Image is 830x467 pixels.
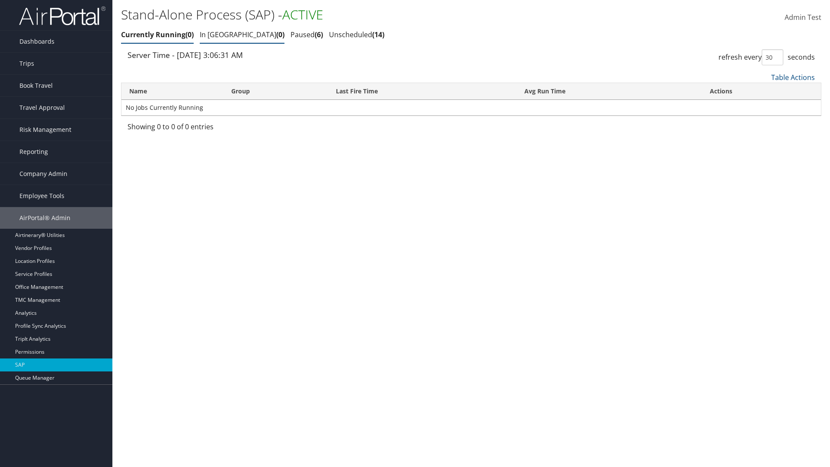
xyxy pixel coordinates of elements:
[128,49,465,61] div: Server Time - [DATE] 3:06:31 AM
[290,30,323,39] a: Paused6
[19,31,54,52] span: Dashboards
[185,30,194,39] span: 0
[19,163,67,185] span: Company Admin
[19,53,34,74] span: Trips
[19,141,48,163] span: Reporting
[121,100,821,115] td: No Jobs Currently Running
[121,6,588,24] h1: Stand-Alone Process (SAP) -
[329,30,384,39] a: Unscheduled14
[372,30,384,39] span: 14
[19,207,70,229] span: AirPortal® Admin
[19,97,65,118] span: Travel Approval
[19,119,71,141] span: Risk Management
[223,83,328,100] th: Group: activate to sort column ascending
[121,83,223,100] th: Name: activate to sort column ascending
[702,83,821,100] th: Actions
[718,52,762,62] span: refresh every
[200,30,284,39] a: In [GEOGRAPHIC_DATA]0
[121,30,194,39] a: Currently Running0
[785,13,821,22] span: Admin Test
[276,30,284,39] span: 0
[785,4,821,31] a: Admin Test
[282,6,323,23] span: ACTIVE
[19,6,105,26] img: airportal-logo.png
[19,185,64,207] span: Employee Tools
[315,30,323,39] span: 6
[788,52,815,62] span: seconds
[771,73,815,82] a: Table Actions
[517,83,702,100] th: Avg Run Time: activate to sort column ascending
[328,83,517,100] th: Last Fire Time: activate to sort column ascending
[19,75,53,96] span: Book Travel
[128,122,290,136] div: Showing 0 to 0 of 0 entries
